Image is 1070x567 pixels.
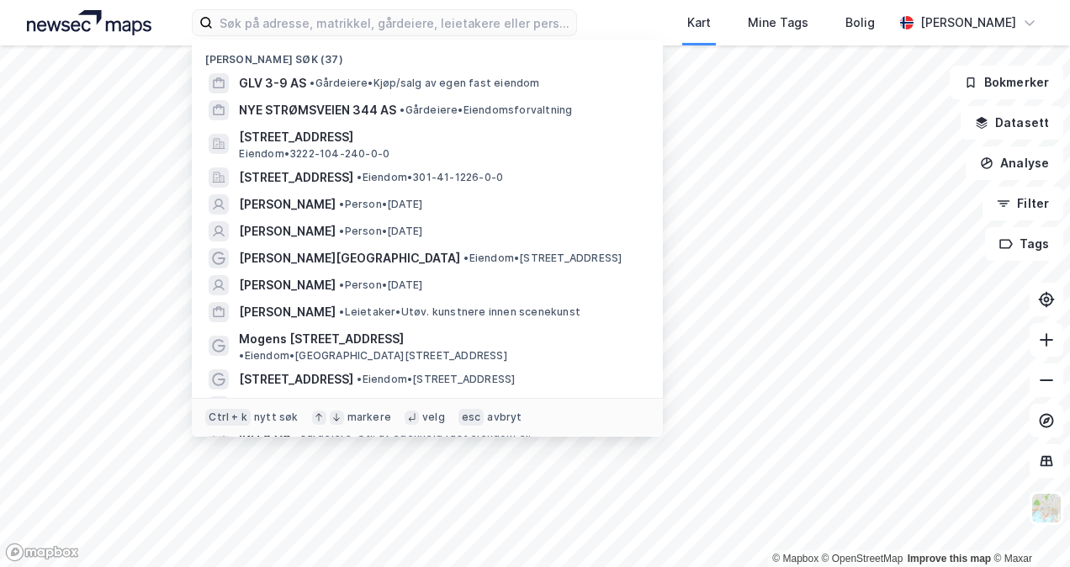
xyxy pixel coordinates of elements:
[27,10,151,35] img: logo.a4113a55bc3d86da70a041830d287a7e.svg
[239,147,389,161] span: Eiendom • 3222-104-240-0-0
[920,13,1016,33] div: [PERSON_NAME]
[772,553,818,564] a: Mapbox
[986,486,1070,567] iframe: Chat Widget
[339,225,344,237] span: •
[310,77,539,90] span: Gårdeiere • Kjøp/salg av egen fast eiendom
[239,248,460,268] span: [PERSON_NAME][GEOGRAPHIC_DATA]
[845,13,875,33] div: Bolig
[239,73,306,93] span: GLV 3-9 AS
[983,187,1063,220] button: Filter
[239,369,353,389] span: [STREET_ADDRESS]
[339,225,422,238] span: Person • [DATE]
[357,171,362,183] span: •
[239,396,353,416] span: [STREET_ADDRESS]
[239,349,244,362] span: •
[239,100,396,120] span: NYE STRØMSVEIEN 344 AS
[950,66,1063,99] button: Bokmerker
[339,278,422,292] span: Person • [DATE]
[205,410,251,427] div: Ctrl + k
[254,411,299,425] div: nytt søk
[966,146,1063,180] button: Analyse
[487,411,522,425] div: avbryt
[687,13,711,33] div: Kart
[239,329,404,349] span: Mogens [STREET_ADDRESS]
[5,543,79,562] a: Mapbox homepage
[822,553,903,564] a: OpenStreetMap
[985,227,1063,261] button: Tags
[339,305,344,318] span: •
[213,10,575,35] input: Søk på adresse, matrikkel, gårdeiere, leietakere eller personer
[339,198,422,211] span: Person • [DATE]
[239,275,336,295] span: [PERSON_NAME]
[339,198,344,210] span: •
[400,103,572,117] span: Gårdeiere • Eiendomsforvaltning
[463,252,622,265] span: Eiendom • [STREET_ADDRESS]
[239,127,643,147] span: [STREET_ADDRESS]
[347,411,391,425] div: markere
[239,349,506,363] span: Eiendom • [GEOGRAPHIC_DATA][STREET_ADDRESS]
[239,221,336,241] span: [PERSON_NAME]
[357,373,515,386] span: Eiendom • [STREET_ADDRESS]
[400,103,405,116] span: •
[748,13,808,33] div: Mine Tags
[192,40,663,70] div: [PERSON_NAME] søk (37)
[986,486,1070,567] div: Kontrollprogram for chat
[961,106,1063,140] button: Datasett
[357,171,503,184] span: Eiendom • 301-41-1226-0-0
[357,373,362,385] span: •
[458,410,485,427] div: esc
[422,411,445,425] div: velg
[239,302,336,322] span: [PERSON_NAME]
[463,252,469,264] span: •
[339,278,344,291] span: •
[239,167,353,188] span: [STREET_ADDRESS]
[310,77,315,89] span: •
[339,305,580,319] span: Leietaker • Utøv. kunstnere innen scenekunst
[239,194,336,215] span: [PERSON_NAME]
[908,553,991,564] a: Improve this map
